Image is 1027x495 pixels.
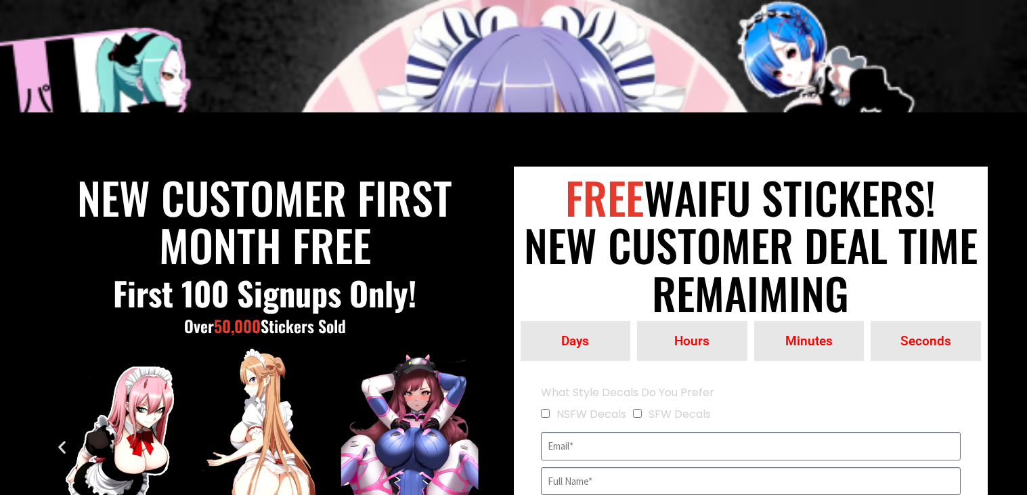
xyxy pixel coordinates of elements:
[541,382,714,404] label: What Style Decals Do You Prefer
[649,406,711,422] label: SFW Decals
[565,165,644,229] span: FREE
[556,406,626,422] label: NSFW Decals
[541,432,961,460] input: Email*
[754,335,865,347] span: Minutes
[47,317,483,335] h5: Over Stickers Sold
[47,173,483,269] h2: NEW CUSTOMER FIRST MONTH FREE
[637,335,747,347] span: Hours
[460,438,477,455] div: Next slide
[53,438,70,455] div: Previous slide
[214,314,261,338] span: 50,000
[521,173,981,316] h2: WAIFU STICKERS! NEW CUSTOMER DEAL TIME REMAIMING
[521,335,631,347] span: Days
[47,274,483,313] h3: First 100 signups only!
[871,335,981,347] span: Seconds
